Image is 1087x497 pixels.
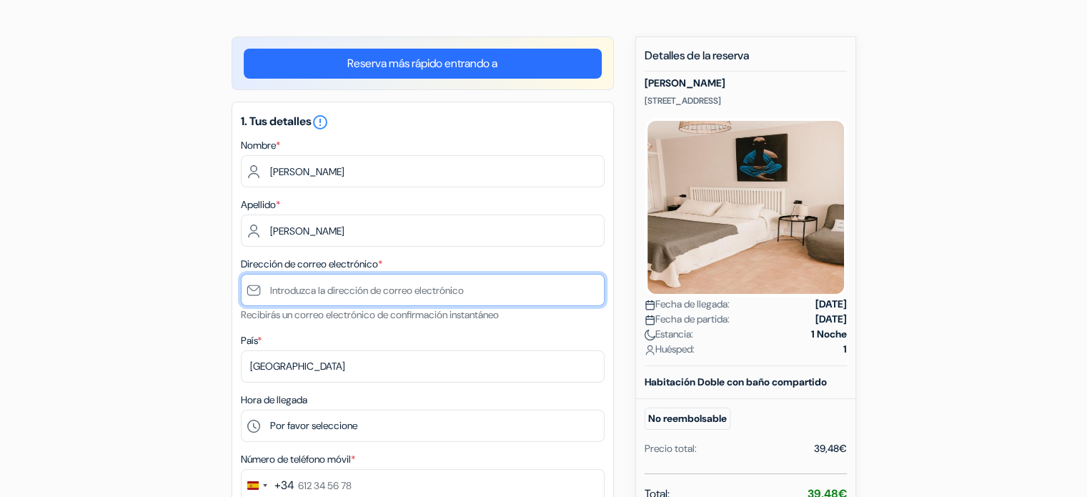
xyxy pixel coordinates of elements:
span: Fecha de llegada: [645,297,730,312]
h5: [PERSON_NAME] [645,77,847,89]
span: Estancia: [645,327,693,342]
a: Reserva más rápido entrando a [244,49,602,79]
label: País [241,333,262,348]
input: Introduzca el apellido [241,215,605,247]
label: Hora de llegada [241,393,307,408]
strong: 1 [843,342,847,357]
small: Recibirás un correo electrónico de confirmación instantáneo [241,308,499,321]
strong: 1 Noche [811,327,847,342]
span: Huésped: [645,342,695,357]
label: Apellido [241,197,280,212]
input: Ingrese el nombre [241,155,605,187]
strong: [DATE] [815,312,847,327]
strong: [DATE] [815,297,847,312]
span: Fecha de partida: [645,312,730,327]
img: moon.svg [645,330,655,340]
input: Introduzca la dirección de correo electrónico [241,274,605,306]
label: Número de teléfono móvil [241,452,355,467]
h5: Detalles de la reserva [645,49,847,72]
label: Nombre [241,138,280,153]
img: calendar.svg [645,315,655,325]
label: Dirección de correo electrónico [241,257,382,272]
a: error_outline [312,114,329,129]
div: 39,48€ [814,441,847,456]
p: [STREET_ADDRESS] [645,95,847,107]
h5: 1. Tus detalles [241,114,605,131]
small: No reembolsable [645,408,730,430]
img: calendar.svg [645,300,655,310]
img: user_icon.svg [645,345,655,355]
div: +34 [274,477,294,494]
i: error_outline [312,114,329,131]
b: Habitación Doble con baño compartido [645,375,827,388]
div: Precio total: [645,441,697,456]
